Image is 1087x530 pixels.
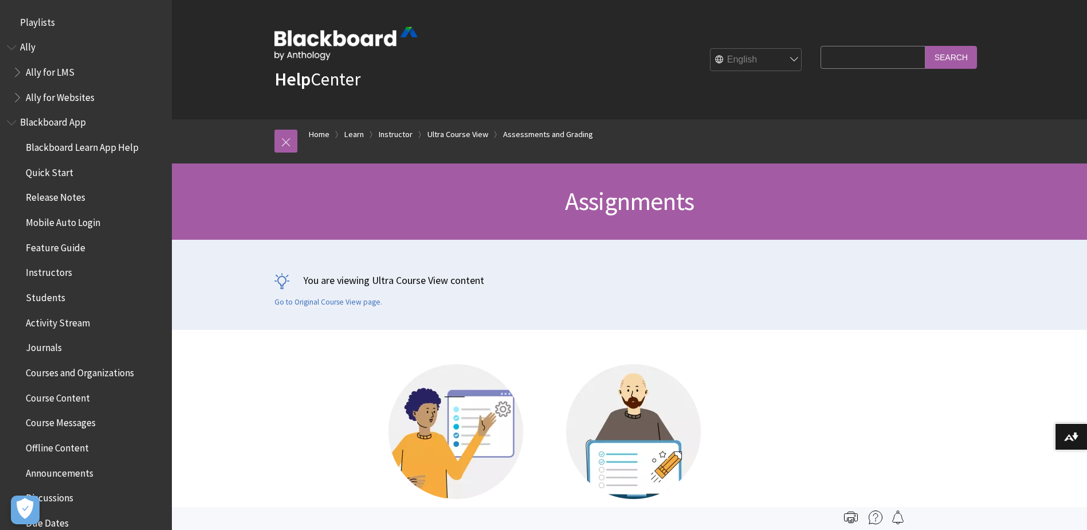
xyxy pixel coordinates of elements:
[26,414,96,429] span: Course Messages
[891,510,905,524] img: Follow this page
[274,68,311,91] strong: Help
[389,364,523,499] img: Illustration of a person editing a page
[344,127,364,142] a: Learn
[26,288,65,303] span: Students
[26,438,89,454] span: Offline Content
[26,513,69,529] span: Due Dates
[26,138,139,153] span: Blackboard Learn App Help
[26,213,100,228] span: Mobile Auto Login
[309,127,329,142] a: Home
[566,364,701,499] img: Illustration of a person grading an assignment
[26,338,62,354] span: Journals
[20,13,55,28] span: Playlists
[26,363,134,379] span: Courses and Organizations
[711,49,802,72] select: Site Language Selector
[274,273,985,287] p: You are viewing Ultra Course View content
[20,113,86,128] span: Blackboard App
[26,463,93,479] span: Announcements
[844,510,858,524] img: Print
[26,313,90,329] span: Activity Stream
[565,185,694,217] span: Assignments
[26,163,73,178] span: Quick Start
[925,46,977,68] input: Search
[26,488,73,504] span: Discussions
[274,297,382,307] a: Go to Original Course View page.
[503,127,593,142] a: Assessments and Grading
[11,496,40,524] button: Open Preferences
[379,127,413,142] a: Instructor
[26,63,74,78] span: Ally for LMS
[26,263,72,279] span: Instructors
[26,238,85,254] span: Feature Guide
[26,388,90,404] span: Course Content
[427,127,488,142] a: Ultra Course View
[7,38,165,107] nav: Book outline for Anthology Ally Help
[274,68,360,91] a: HelpCenter
[869,510,882,524] img: More help
[7,13,165,32] nav: Book outline for Playlists
[20,38,36,53] span: Ally
[26,88,95,103] span: Ally for Websites
[274,27,418,60] img: Blackboard by Anthology
[26,188,85,204] span: Release Notes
